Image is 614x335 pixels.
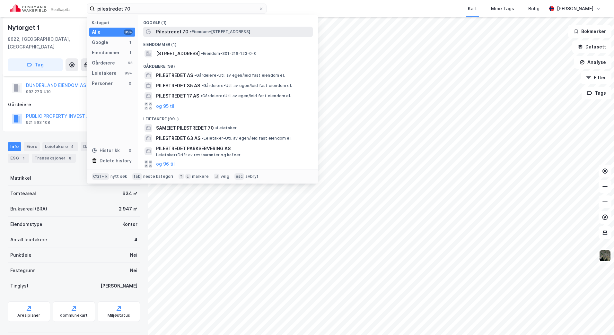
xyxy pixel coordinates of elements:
[124,71,133,76] div: 99+
[127,60,133,65] div: 98
[10,220,42,228] div: Eiendomstype
[92,69,117,77] div: Leietakere
[582,87,611,99] button: Tags
[26,89,51,94] div: 992 273 410
[124,30,133,35] div: 99+
[32,154,76,163] div: Transaksjoner
[190,29,192,34] span: •
[17,313,40,318] div: Arealplaner
[528,5,539,13] div: Bolig
[156,72,193,79] span: PILESTREDET AS
[194,73,196,78] span: •
[81,142,112,151] div: Datasett
[127,40,133,45] div: 1
[130,267,137,274] div: Nei
[581,71,611,84] button: Filter
[156,134,200,142] span: PILESTREDET 63 AS
[92,173,109,180] div: Ctrl + k
[69,143,75,150] div: 4
[599,250,611,262] img: 9k=
[582,304,614,335] div: Kontrollprogram for chat
[10,251,31,259] div: Punktleie
[194,73,285,78] span: Gårdeiere • Utl. av egen/leid fast eiendom el.
[215,125,217,130] span: •
[201,51,203,56] span: •
[245,174,259,179] div: avbryt
[8,58,63,71] button: Tag
[10,236,47,244] div: Antall leietakere
[8,154,29,163] div: ESG
[8,142,21,151] div: Info
[568,25,611,38] button: Bokmerker
[138,15,318,27] div: Google (1)
[221,174,229,179] div: velg
[491,5,514,13] div: Mine Tags
[572,40,611,53] button: Datasett
[201,83,203,88] span: •
[134,236,137,244] div: 4
[468,5,477,13] div: Kart
[92,80,113,87] div: Personer
[60,313,88,318] div: Kommunekart
[10,190,36,197] div: Tomteareal
[95,4,259,13] input: Søk på adresse, matrikkel, gårdeiere, leietakere eller personer
[143,174,173,179] div: neste kategori
[10,4,71,13] img: cushman-wakefield-realkapital-logo.202ea83816669bd177139c58696a8fa1.svg
[201,51,257,56] span: Eiendom • 301-216-123-0-0
[215,125,237,131] span: Leietaker
[100,157,132,165] div: Delete history
[156,50,200,57] span: [STREET_ADDRESS]
[132,173,142,180] div: tab
[201,83,292,88] span: Gårdeiere • Utl. av egen/leid fast eiendom el.
[127,50,133,55] div: 1
[92,49,120,56] div: Eiendommer
[138,37,318,48] div: Eiendommer (1)
[202,136,204,141] span: •
[110,174,127,179] div: nytt søk
[200,93,291,99] span: Gårdeiere • Utl. av egen/leid fast eiendom el.
[156,102,174,110] button: og 95 til
[10,205,47,213] div: Bruksareal (BRA)
[92,28,101,36] div: Alle
[138,111,318,123] div: Leietakere (99+)
[127,81,133,86] div: 0
[8,101,140,108] div: Gårdeiere
[122,220,137,228] div: Kontor
[10,174,31,182] div: Matrikkel
[234,173,244,180] div: esc
[20,155,27,161] div: 1
[92,20,135,25] div: Kategori
[190,29,250,34] span: Eiendom • [STREET_ADDRESS]
[156,28,189,36] span: Pilestredet 70
[156,124,214,132] span: SAMEIET PILESTREDET 70
[8,35,110,51] div: 8622, [GEOGRAPHIC_DATA], [GEOGRAPHIC_DATA]
[200,93,202,98] span: •
[108,313,130,318] div: Miljøstatus
[8,22,41,33] div: Nytorget 1
[42,142,78,151] div: Leietakere
[92,147,120,154] div: Historikk
[156,160,175,168] button: og 96 til
[92,59,115,67] div: Gårdeiere
[156,145,310,152] span: PILESTREDET PARKSERVERING AS
[92,39,108,46] div: Google
[557,5,593,13] div: [PERSON_NAME]
[156,82,200,90] span: PILESTREDET 35 AS
[192,174,209,179] div: markere
[26,120,50,125] div: 921 563 108
[24,142,40,151] div: Eiere
[101,282,137,290] div: [PERSON_NAME]
[138,59,318,70] div: Gårdeiere (98)
[156,152,241,158] span: Leietaker • Drift av restauranter og kafeer
[127,148,133,153] div: 0
[574,56,611,69] button: Analyse
[130,251,137,259] div: Nei
[67,155,73,161] div: 8
[156,92,199,100] span: PILESTREDET 17 AS
[122,190,137,197] div: 634 ㎡
[582,304,614,335] iframe: Chat Widget
[119,205,137,213] div: 2 947 ㎡
[10,267,35,274] div: Festegrunn
[10,282,29,290] div: Tinglyst
[202,136,292,141] span: Leietaker • Utl. av egen/leid fast eiendom el.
